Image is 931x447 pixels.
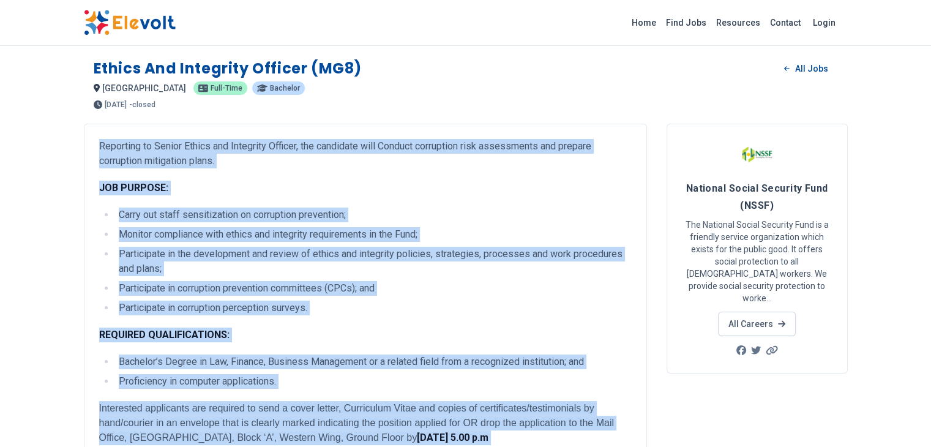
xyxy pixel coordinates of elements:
[711,13,765,32] a: Resources
[115,208,632,222] li: Carry out staff sensitization on corruption prevention;
[774,59,837,78] a: All Jobs
[661,13,711,32] a: Find Jobs
[105,101,127,108] span: [DATE]
[99,403,614,443] span: Interested applicants are required to send a cover letter, Curriculum Vitae and copies of certifi...
[102,83,186,93] span: [GEOGRAPHIC_DATA]
[806,10,843,35] a: Login
[115,227,632,242] li: Monitor compliance with ethics and integrity requirements in the Fund;
[115,374,632,389] li: Proficiency in computer applications.
[627,13,661,32] a: Home
[84,10,176,36] img: Elevolt
[99,182,168,193] strong: JOB PURPOSE:
[99,329,230,340] strong: REQUIRED QUALIFICATIONS:
[417,432,488,443] strong: [DATE] 5.00 p.m
[129,101,155,108] p: - closed
[742,139,772,170] img: National Social Security Fund (NSSF)
[115,355,632,369] li: Bachelor’s Degree in Law, Finance, Business Management or a related field from a recognized insti...
[718,312,796,336] a: All Careers
[99,139,632,168] p: Reporting to Senior Ethics and Integrity Officer, the candidate will Conduct corruption risk asse...
[270,85,300,92] span: bachelor
[94,59,362,78] h1: Ethics and Integrity Officer (MG8)
[686,182,828,211] span: National Social Security Fund (NSSF)
[115,247,632,276] li: Participate in the development and review of ethics and integrity policies, strategies, processes...
[870,388,931,447] iframe: Chat Widget
[115,301,632,315] li: Participate in corruption perception surveys.
[211,85,242,92] span: full-time
[765,13,806,32] a: Contact
[682,219,832,304] p: The National Social Security Fund is a friendly service organization which exists for the public ...
[115,281,632,296] li: Participate in corruption prevention committees (CPCs); and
